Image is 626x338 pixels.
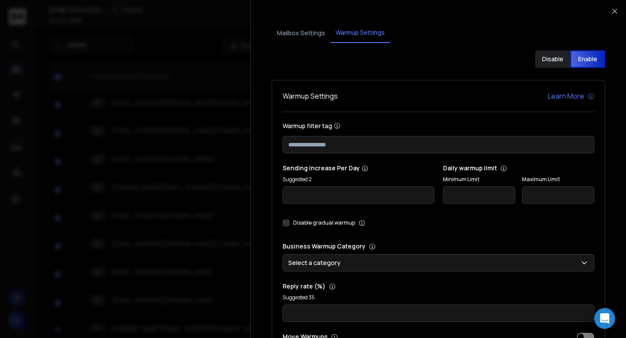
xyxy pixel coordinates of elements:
[330,23,390,43] button: Warmup Settings
[522,176,594,183] label: Maximum Limit
[548,91,594,101] a: Learn More
[594,308,615,329] div: Open Intercom Messenger
[283,282,594,291] p: Reply rate (%)
[272,23,330,43] button: Mailbox Settings
[283,91,338,101] h1: Warmup Settings
[535,50,570,68] button: Disable
[283,294,594,301] p: Suggested 35
[443,164,595,172] p: Daily warmup limit
[535,50,605,68] button: DisableEnable
[288,258,344,267] p: Select a category
[283,242,594,251] p: Business Warmup Category
[283,123,594,129] label: Warmup filter tag
[293,219,355,226] label: Disable gradual warmup
[443,176,515,183] label: Minimum Limit
[283,164,434,172] p: Sending Increase Per Day
[570,50,606,68] button: Enable
[283,176,434,183] p: Suggested 2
